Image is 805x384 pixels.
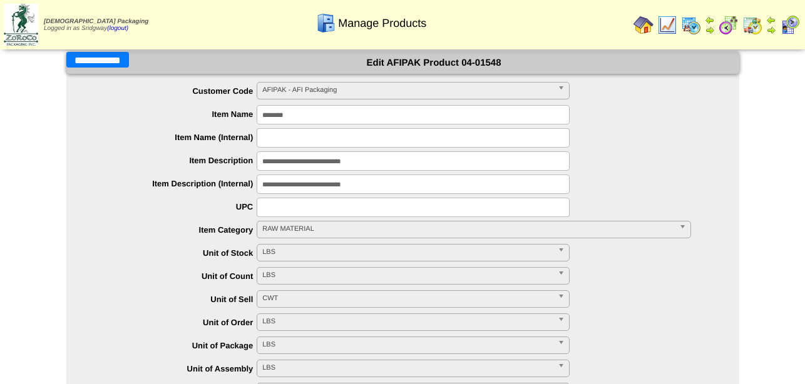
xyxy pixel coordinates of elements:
[91,248,257,258] label: Unit of Stock
[91,156,257,165] label: Item Description
[766,15,776,25] img: arrowleft.gif
[91,109,257,119] label: Item Name
[262,314,553,329] span: LBS
[66,52,739,74] div: Edit AFIPAK Product 04-01548
[91,179,257,188] label: Item Description (Internal)
[262,291,553,306] span: CWT
[262,245,553,260] span: LBS
[44,18,148,25] span: [DEMOGRAPHIC_DATA] Packaging
[681,15,701,35] img: calendarprod.gif
[719,15,739,35] img: calendarblend.gif
[705,15,715,25] img: arrowleft.gif
[44,18,148,32] span: Logged in as Sridgway
[91,202,257,211] label: UPC
[262,337,553,352] span: LBS
[262,221,674,236] span: RAW MATERIAL
[338,17,426,30] span: Manage Products
[780,15,800,35] img: calendarcustomer.gif
[91,364,257,373] label: Unit of Assembly
[91,295,257,304] label: Unit of Sell
[262,83,553,98] span: AFIPAK - AFI Packaging
[705,25,715,35] img: arrowright.gif
[262,268,553,283] span: LBS
[742,15,762,35] img: calendarinout.gif
[91,341,257,350] label: Unit of Package
[657,15,677,35] img: line_graph.gif
[262,360,553,375] span: LBS
[91,318,257,327] label: Unit of Order
[766,25,776,35] img: arrowright.gif
[316,13,336,33] img: cabinet.gif
[91,271,257,281] label: Unit of Count
[91,133,257,142] label: Item Name (Internal)
[633,15,654,35] img: home.gif
[91,86,257,96] label: Customer Code
[91,225,257,235] label: Item Category
[107,25,128,32] a: (logout)
[4,4,38,46] img: zoroco-logo-small.webp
